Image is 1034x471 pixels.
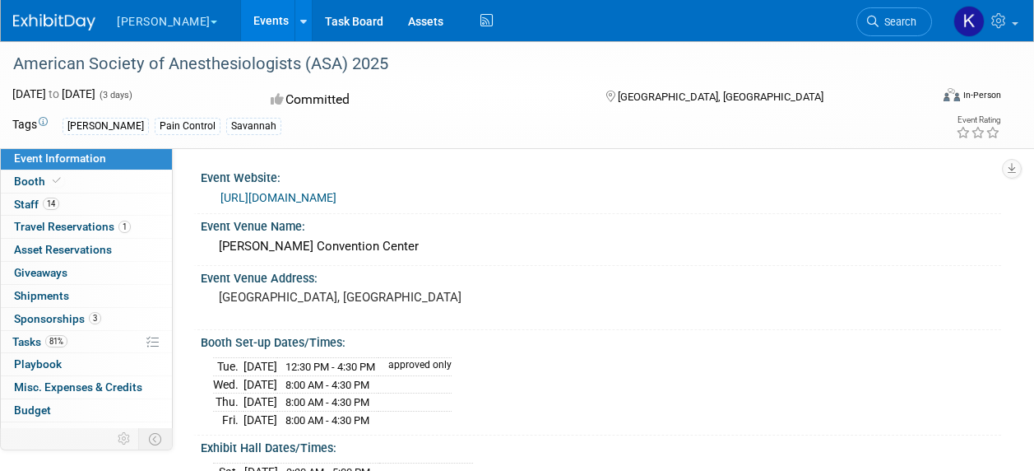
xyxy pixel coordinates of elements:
td: Tue. [213,358,243,376]
td: [DATE] [243,412,277,429]
span: to [46,87,62,100]
span: Booth [14,175,64,188]
div: Pain Control [155,118,220,135]
a: Giveaways [1,262,172,284]
span: Sponsorships [14,312,101,325]
img: Format-Inperson.png [944,88,960,101]
div: Event Rating [956,116,1000,124]
span: Asset Reservations [14,243,112,256]
span: ROI, Objectives & ROO [14,427,124,440]
span: 1 [118,221,131,233]
div: [PERSON_NAME] Convention Center [213,234,989,259]
div: Savannah [226,118,281,135]
a: Tasks81% [1,331,172,353]
span: Shipments [14,289,69,302]
a: Travel Reservations1 [1,216,172,238]
a: Booth [1,170,172,193]
div: Event Venue Address: [201,266,1001,287]
a: [URL][DOMAIN_NAME] [220,191,336,204]
td: approved only [378,358,452,376]
td: [DATE] [243,394,277,412]
a: ROI, Objectives & ROO [1,422,172,445]
span: [GEOGRAPHIC_DATA], [GEOGRAPHIC_DATA] [618,91,823,103]
span: Playbook [14,357,62,371]
td: Toggle Event Tabs [139,428,173,450]
span: 3 [89,312,101,324]
td: Personalize Event Tab Strip [110,428,139,450]
span: 8:00 AM - 4:30 PM [285,379,369,391]
a: Asset Reservations [1,239,172,261]
span: Budget [14,403,51,417]
a: Staff14 [1,194,172,216]
a: Search [856,7,932,36]
span: Staff [14,198,59,211]
a: Event Information [1,147,172,170]
a: Shipments [1,285,172,307]
div: Booth Set-up Dates/Times: [201,330,1001,351]
div: In-Person [962,89,1001,101]
span: 14 [43,198,59,210]
span: Search [879,16,916,28]
i: Booth reservation complete [53,176,61,185]
pre: [GEOGRAPHIC_DATA], [GEOGRAPHIC_DATA] [219,290,516,305]
span: Misc. Expenses & Credits [14,380,142,394]
td: Thu. [213,394,243,412]
span: Event Information [14,152,106,165]
td: Fri. [213,412,243,429]
a: Playbook [1,353,172,375]
td: Tags [12,116,48,135]
td: [DATE] [243,375,277,394]
div: [PERSON_NAME] [63,118,149,135]
div: American Society of Anesthesiologists (ASA) 2025 [7,49,916,79]
span: (3 days) [98,90,132,100]
span: Tasks [12,335,67,348]
img: Kelsey Deemer [953,6,985,37]
td: [DATE] [243,358,277,376]
a: Misc. Expenses & Credits [1,376,172,399]
div: Event Website: [201,166,1001,186]
span: Travel Reservations [14,220,131,233]
div: Event Venue Name: [201,214,1001,235]
span: 12:30 PM - 4:30 PM [285,361,375,373]
span: [DATE] [DATE] [12,87,95,100]
span: Giveaways [14,266,67,279]
div: Committed [266,86,579,114]
span: 81% [45,335,67,347]
td: Wed. [213,375,243,394]
a: Budget [1,399,172,422]
img: ExhibitDay [13,14,95,30]
div: Event Format [857,86,1001,110]
span: 8:00 AM - 4:30 PM [285,396,369,408]
a: Sponsorships3 [1,308,172,330]
div: Exhibit Hall Dates/Times: [201,436,1001,456]
span: 8:00 AM - 4:30 PM [285,414,369,427]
